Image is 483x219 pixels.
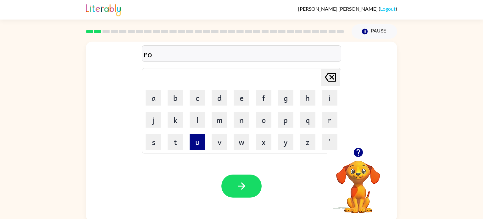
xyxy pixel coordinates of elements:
[298,6,397,12] div: ( )
[300,134,315,150] button: z
[190,134,205,150] button: u
[327,151,390,214] video: Your browser must support playing .mp4 files to use Literably. Please try using another browser.
[234,90,249,106] button: e
[300,112,315,128] button: q
[212,90,227,106] button: d
[146,90,161,106] button: a
[146,112,161,128] button: j
[322,112,337,128] button: r
[256,134,271,150] button: x
[168,90,183,106] button: b
[212,112,227,128] button: m
[298,6,379,12] span: [PERSON_NAME] [PERSON_NAME]
[190,112,205,128] button: l
[234,112,249,128] button: n
[144,47,339,61] div: ro
[212,134,227,150] button: v
[352,24,397,39] button: Pause
[278,112,293,128] button: p
[278,134,293,150] button: y
[168,134,183,150] button: t
[322,90,337,106] button: i
[146,134,161,150] button: s
[380,6,396,12] a: Logout
[234,134,249,150] button: w
[256,112,271,128] button: o
[168,112,183,128] button: k
[86,3,121,16] img: Literably
[278,90,293,106] button: g
[322,134,337,150] button: '
[300,90,315,106] button: h
[190,90,205,106] button: c
[256,90,271,106] button: f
